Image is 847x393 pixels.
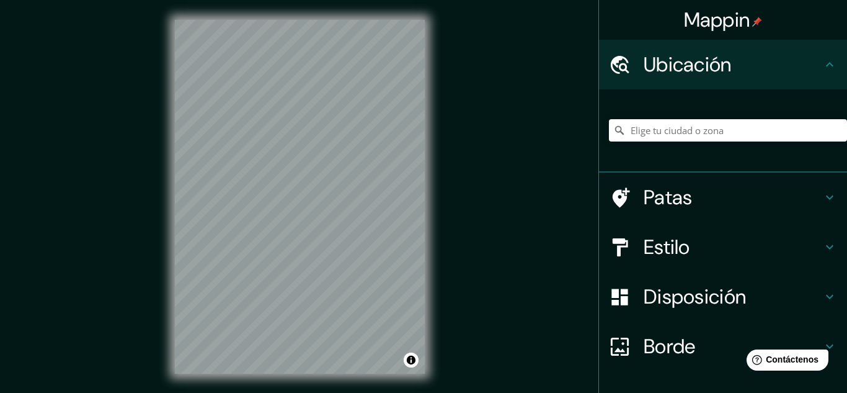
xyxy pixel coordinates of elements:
[752,17,762,27] img: pin-icon.png
[644,184,693,210] font: Patas
[644,333,696,359] font: Borde
[599,272,847,322] div: Disposición
[684,7,750,33] font: Mappin
[644,234,690,260] font: Estilo
[599,322,847,371] div: Borde
[737,345,833,379] iframe: Lanzador de widgets de ayuda
[644,284,746,310] font: Disposición
[609,119,847,142] input: Elige tu ciudad o zona
[599,173,847,222] div: Patas
[644,52,732,78] font: Ubicación
[599,40,847,89] div: Ubicación
[404,353,419,368] button: Activar o desactivar atribución
[175,20,425,374] canvas: Mapa
[599,222,847,272] div: Estilo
